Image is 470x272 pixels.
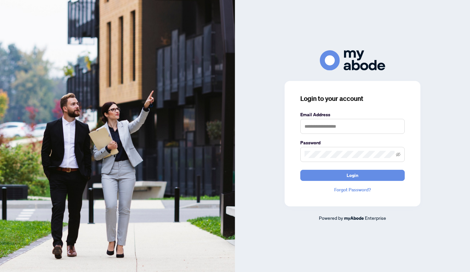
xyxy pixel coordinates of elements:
label: Password [300,139,405,146]
label: Email Address [300,111,405,118]
span: Login [347,170,358,181]
span: eye-invisible [396,152,400,157]
a: myAbode [344,215,364,222]
h3: Login to your account [300,94,405,103]
button: Login [300,170,405,181]
a: Forgot Password? [300,186,405,193]
img: ma-logo [320,50,385,70]
span: Enterprise [365,215,386,221]
span: Powered by [319,215,343,221]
